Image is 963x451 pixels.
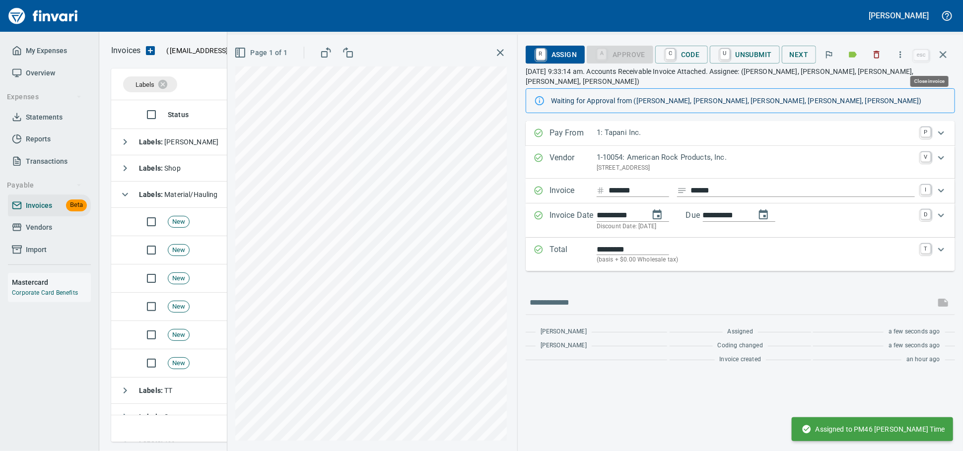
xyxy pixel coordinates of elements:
span: an hour ago [906,355,940,365]
a: Overview [8,62,91,84]
span: Statement [139,413,198,421]
span: a few seconds ago [889,327,940,337]
span: Status [168,109,202,121]
span: Import [26,244,47,256]
span: Coding changed [718,341,763,351]
a: esc [914,50,929,61]
span: Payable [7,179,82,192]
a: Vendors [8,216,91,239]
span: Unsubmit [718,46,772,63]
p: Invoice Date [550,209,597,232]
a: Reports [8,128,91,150]
span: Material/Hauling [139,191,218,198]
span: New [168,330,189,340]
button: Upload an Invoice [140,45,160,57]
span: [PERSON_NAME] [541,327,587,337]
nav: breadcrumb [111,45,140,57]
span: Beta [66,199,87,211]
span: Code [663,46,700,63]
button: Labels [842,44,864,65]
a: P [921,127,931,137]
a: Transactions [8,150,91,173]
span: [PERSON_NAME] [541,341,587,351]
p: [STREET_ADDRESS] [597,163,915,173]
button: Flag [818,44,840,65]
svg: Invoice description [677,186,687,195]
div: Expand [526,203,955,238]
a: C [666,49,675,60]
strong: Labels : [139,387,164,394]
span: Expenses [7,91,82,103]
button: CCode [655,46,708,64]
p: [DATE] 9:33:14 am. Accounts Receivable Invoice Attached. Assignee: ([PERSON_NAME], [PERSON_NAME],... [526,66,955,86]
p: ( ) [160,46,286,56]
span: Transactions [26,155,68,168]
button: [PERSON_NAME] [867,8,931,23]
svg: Invoice number [597,185,605,196]
p: Invoices [111,45,140,57]
span: Assigned to PM46 [PERSON_NAME] Time [802,424,945,434]
a: Corporate Card Benefits [12,289,78,296]
div: Labels [123,76,177,92]
span: Invoice created [720,355,761,365]
span: Reports [26,133,51,145]
a: U [720,49,730,60]
p: Discount Date: [DATE] [597,222,915,232]
strong: Labels : [139,164,164,172]
span: [EMAIL_ADDRESS][DOMAIN_NAME] [169,46,283,56]
strong: Labels : [139,138,164,146]
span: TT [139,387,173,394]
button: Next [782,46,817,64]
a: Import [8,239,91,261]
button: Discard [866,44,888,65]
span: Labels [136,81,154,88]
span: [PERSON_NAME] [139,138,218,146]
span: Status [168,109,189,121]
span: Statements [26,111,63,124]
div: Waiting for Approval from ([PERSON_NAME], [PERSON_NAME], [PERSON_NAME], [PERSON_NAME], [PERSON_NA... [551,92,947,110]
span: New [168,359,189,368]
div: Coding Required [587,49,653,58]
span: a few seconds ago [889,341,940,351]
button: Page 1 of 1 [232,44,291,62]
p: (basis + $0.00 Wholesale tax) [597,255,915,265]
a: D [921,209,931,219]
button: change due date [752,203,775,227]
span: Next [790,49,809,61]
p: Due [686,209,733,221]
span: Page 1 of 1 [236,47,287,59]
h6: Mastercard [12,277,91,288]
span: My Expenses [26,45,67,57]
button: RAssign [526,46,585,64]
div: Expand [526,238,955,271]
strong: Labels : [139,191,164,198]
h5: [PERSON_NAME] [869,10,929,21]
span: Assigned [728,327,753,337]
div: Expand [526,146,955,179]
img: Finvari [6,4,80,28]
button: change date [645,203,669,227]
a: InvoicesBeta [8,194,91,217]
a: I [921,185,931,194]
a: My Expenses [8,40,91,62]
p: Total [550,244,597,265]
span: Shop [139,164,181,172]
a: T [921,244,931,254]
span: New [168,274,189,283]
p: 1: Tapani Inc. [597,127,915,138]
p: Vendor [550,152,597,173]
span: New [168,246,189,255]
span: New [168,217,189,227]
div: Expand [526,121,955,146]
button: UUnsubmit [710,46,780,64]
span: Vendors [26,221,52,234]
span: Invoices [26,199,52,212]
a: V [921,152,931,162]
span: New [168,302,189,312]
button: Expenses [3,88,86,106]
p: Invoice [550,185,597,197]
strong: Labels : [139,413,164,421]
span: This records your message into the invoice and notifies anyone mentioned [931,291,955,315]
a: Statements [8,106,91,129]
